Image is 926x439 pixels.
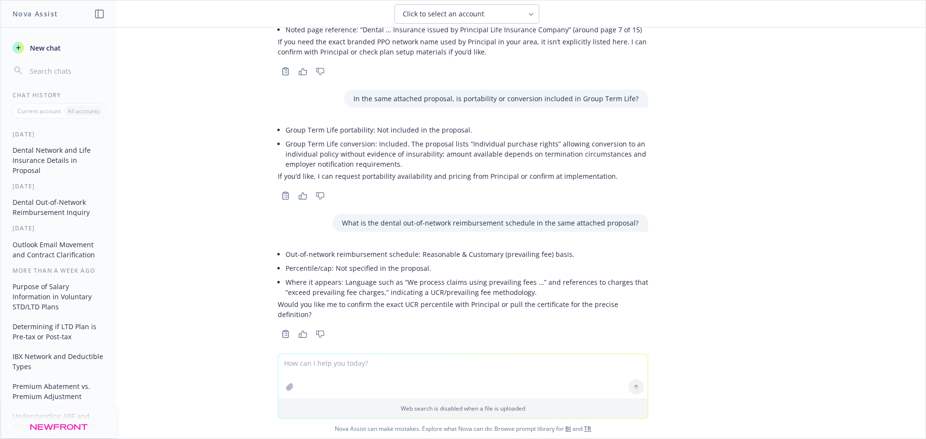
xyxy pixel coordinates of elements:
[342,218,639,228] p: What is the dental out-of-network reimbursement schedule in the same attached proposal?
[584,425,591,433] a: TR
[28,43,61,53] span: New chat
[4,419,922,439] span: Nova Assist can make mistakes. Explore what Nova can do: Browse prompt library for and
[565,425,571,433] a: BI
[278,171,648,181] p: If you’d like, I can request portability availability and pricing from Principal or confirm at im...
[286,247,648,261] li: Out-of-network reimbursement schedule: Reasonable & Customary (prevailing fee) basis.
[13,9,58,19] h1: Nova Assist
[286,275,648,299] li: Where it appears: Language such as “We process claims using prevailing fees …” and references to ...
[284,404,642,412] p: Web search is disabled when a file is uploaded
[1,182,116,190] div: [DATE]
[9,279,109,315] button: Purpose of Salary Information in Voluntary STD/LTD Plans
[9,142,109,178] button: Dental Network and Life Insurance Details in Proposal
[68,107,100,115] p: All accounts
[403,9,484,19] span: Click to select an account
[278,37,648,57] p: If you need the exact branded PPO network name used by Principal in your area, it isn’t explicitl...
[286,137,648,171] li: Group Term Life conversion: Included. The proposal lists “Individual purchase rights” allowing co...
[1,130,116,138] div: [DATE]
[9,194,109,220] button: Dental Out-of-Network Reimbursement Inquiry
[281,67,290,76] svg: Copy to clipboard
[286,261,648,275] li: Percentile/cap: Not specified in the proposal.
[9,39,109,56] button: New chat
[281,330,290,338] svg: Copy to clipboard
[9,378,109,404] button: Premium Abatement vs. Premium Adjustment
[354,93,639,104] p: In the same attached proposal, is portability or conversion included in Group Term Life?
[28,64,105,78] input: Search chats
[286,123,648,137] li: Group Term Life portability: Not included in the proposal.
[1,224,116,232] div: [DATE]
[278,299,648,319] p: Would you like me to confirm the exact UCR percentile with Principal or pull the certificate for ...
[395,4,539,24] button: Click to select an account
[281,191,290,200] svg: Copy to clipboard
[9,237,109,263] button: Outlook Email Movement and Contract Clarification
[1,266,116,275] div: More than a week ago
[9,319,109,345] button: Determining if LTD Plan is Pre-tax or Post-tax
[313,189,328,202] button: Thumbs down
[9,348,109,374] button: IBX Network and Deductible Types
[313,327,328,341] button: Thumbs down
[286,23,648,37] li: Noted page reference: “Dental … Insurance issued by Principal Life Insurance Company” (around pag...
[313,65,328,78] button: Thumbs down
[1,91,116,99] div: Chat History
[17,107,61,115] p: Current account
